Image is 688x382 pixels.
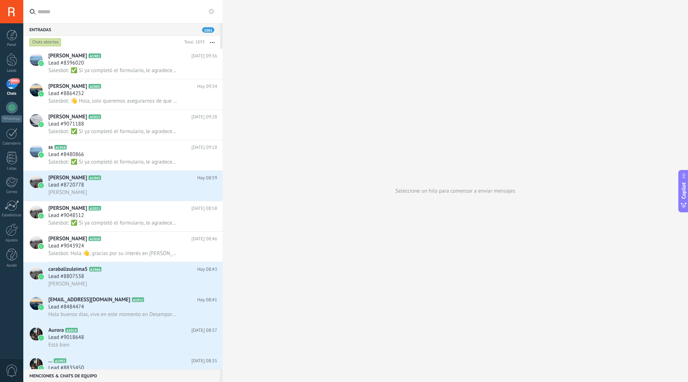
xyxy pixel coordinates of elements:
img: icon [39,366,44,371]
span: Salesbot: 👋 Hola, solo queremos asegurarnos de que recibió nuestro mensaje. Para continuar con su... [48,98,178,104]
div: Entradas [23,23,220,36]
div: Menciones & Chats de equipo [23,369,220,382]
img: icon [39,305,44,310]
span: ss [48,144,53,151]
span: [PERSON_NAME] [48,235,87,242]
span: A1910 [54,145,67,150]
a: avatariconAuroraA2019[DATE] 08:37Lead #9018648Está bien [23,323,223,353]
a: avataricon[PERSON_NAME]A2005Hoy 09:34Lead #8864252Salesbot: 👋 Hola, solo queremos asegurarnos de ... [23,79,223,109]
div: Ajustes [1,238,22,243]
div: WhatsApp [1,115,22,122]
a: avatariconssA1910[DATE] 09:18Lead #8480866Salesbot: ✅ Si ya completó el formulario, le agradecemo... [23,140,223,170]
a: avataricon[EMAIL_ADDRESS][DOMAIN_NAME]A1912Hoy 08:41Lead #8484474Hola buenos días, vivo en este m... [23,293,223,323]
span: Hoy 08:41 [197,296,217,303]
span: Hoy 08:43 [197,266,217,273]
img: icon [39,122,44,127]
span: A2005 [89,84,101,89]
span: [DATE] 09:28 [191,113,217,121]
span: [PERSON_NAME] [48,52,87,60]
span: [DATE] 09:18 [191,144,217,151]
span: [PERSON_NAME] [48,189,87,196]
img: icon [39,91,44,96]
span: A2019 [65,328,78,333]
a: avataricon[PERSON_NAME]A1943Hoy 08:59Lead #8720778[PERSON_NAME] [23,171,223,201]
span: [DATE] 08:46 [191,235,217,242]
span: A2021 [89,206,101,211]
span: Hola buenos días, vivo en este momento en Desamparados de [GEOGRAPHIC_DATA] [48,311,178,318]
div: Ayuda [1,263,22,268]
span: Lead #8807538 [48,273,84,280]
img: icon [39,183,44,188]
img: icon [39,61,44,66]
a: avatariconcarabalizuleima5A1966Hoy 08:43Lead #8807538[PERSON_NAME] [23,262,223,292]
span: Salesbot: ✅ Si ya completó el formulario, le agradecemos por aplicar. Revisaremos su información ... [48,67,178,74]
span: [PERSON_NAME] [48,205,87,212]
div: Panel [1,43,22,47]
span: Lead #8720778 [48,181,84,189]
span: ... [48,357,52,364]
div: Total: 1893 [181,39,205,46]
span: Hoy 09:34 [197,83,217,90]
img: icon [39,274,44,279]
span: A2020 [89,236,101,241]
span: carabalizuleima5 [48,266,88,273]
span: [PERSON_NAME] [48,174,87,181]
span: Salesbot: Hola 👋, gracias por su interés en [PERSON_NAME]. Para poder atenderle mejor, por favor ... [48,250,178,257]
span: 999+ [10,78,20,84]
span: [DATE] 08:35 [191,357,217,364]
span: Copilot [680,182,687,199]
span: Lead #9071188 [48,121,84,128]
span: A1966 [89,267,102,272]
img: icon [39,152,44,157]
span: [DATE] 09:36 [191,52,217,60]
span: Lead #8835450 [48,364,84,372]
img: icon [39,244,44,249]
span: Salesbot: ✅ Si ya completó el formulario, le agradecemos por aplicar. Revisaremos su información ... [48,128,178,135]
span: 1061 [202,27,214,33]
a: avataricon[PERSON_NAME]A2020[DATE] 08:46Lead #9043924Salesbot: Hola 👋, gracias por su interés en ... [23,232,223,262]
span: [DATE] 08:58 [191,205,217,212]
div: Chats abiertos [29,38,61,47]
span: Lead #8864252 [48,90,84,97]
span: Lead #8396020 [48,60,84,67]
span: Hoy 08:59 [197,174,217,181]
a: avataricon[PERSON_NAME]A2022[DATE] 09:28Lead #9071188Salesbot: ✅ Si ya completó el formulario, le... [23,110,223,140]
span: Lead #9043924 [48,242,84,250]
div: Estadísticas [1,213,22,218]
img: icon [39,335,44,340]
span: A1901 [89,53,101,58]
span: Lead #9048512 [48,212,84,219]
a: avataricon[PERSON_NAME]A2021[DATE] 08:58Lead #9048512Salesbot: ✅ Si ya completó el formulario, le... [23,201,223,231]
span: A1992 [54,358,66,363]
span: Salesbot: ✅ Si ya completó el formulario, le agradecemos por aplicar. Revisaremos su información ... [48,159,178,165]
div: Correo [1,190,22,194]
a: avataricon[PERSON_NAME]A1901[DATE] 09:36Lead #8396020Salesbot: ✅ Si ya completó el formulario, le... [23,49,223,79]
div: Listas [1,166,22,171]
div: Chats [1,91,22,96]
span: A1943 [89,175,101,180]
span: A2022 [89,114,101,119]
span: Lead #8480866 [48,151,84,158]
span: [PERSON_NAME] [48,113,87,121]
span: Lead #9018648 [48,334,84,341]
span: [PERSON_NAME] [48,83,87,90]
span: Lead #8484474 [48,303,84,311]
div: Leads [1,69,22,73]
span: [EMAIL_ADDRESS][DOMAIN_NAME] [48,296,130,303]
span: Está bien [48,341,70,348]
img: icon [39,213,44,218]
span: [PERSON_NAME] [48,280,87,287]
span: A1912 [132,297,144,302]
span: [DATE] 08:37 [191,327,217,334]
div: Calendario [1,141,22,146]
span: Salesbot: ✅ Si ya completó el formulario, le agradecemos por aplicar. Revisaremos su información ... [48,220,178,226]
span: Aurora [48,327,64,334]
